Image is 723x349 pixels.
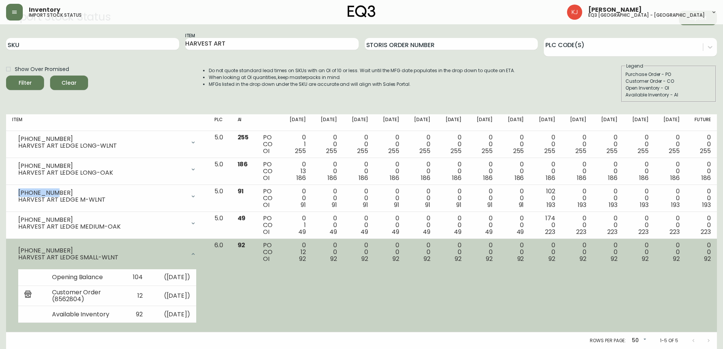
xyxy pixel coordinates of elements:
[474,161,493,182] div: 0 0
[208,185,231,212] td: 5.0
[536,188,555,208] div: 102 0
[700,147,711,155] span: 255
[263,174,269,182] span: OI
[287,242,306,262] div: 0 12
[443,242,462,262] div: 0 0
[419,147,430,155] span: 255
[18,190,186,196] div: [PHONE_NUMBER]
[530,114,561,131] th: [DATE]
[630,134,649,155] div: 0 0
[380,242,399,262] div: 0 0
[392,227,399,236] span: 49
[692,161,711,182] div: 0 0
[263,254,269,263] span: OI
[692,215,711,235] div: 0 0
[576,227,586,236] span: 223
[625,78,712,85] div: Customer Order - CO
[661,188,680,208] div: 0 0
[12,134,202,151] div: [PHONE_NUMBER]HARVEST ART LEDGE LONG-WLNT
[443,215,462,235] div: 0 0
[517,227,524,236] span: 49
[443,161,462,182] div: 0 0
[578,201,586,209] span: 193
[301,201,306,209] span: 91
[567,5,582,20] img: 24a625d34e264d2520941288c4a55f8e
[349,161,368,182] div: 0 0
[122,286,149,306] td: 12
[390,174,399,182] span: 186
[661,134,680,155] div: 0 0
[638,147,649,155] span: 255
[580,254,586,263] span: 92
[263,188,274,208] div: PO CO
[12,242,202,266] div: [PHONE_NUMBER]HARVEST ART LEDGE SMALL-WLNT
[208,212,231,239] td: 5.0
[686,114,717,131] th: Future
[238,133,249,142] span: 255
[577,174,586,182] span: 186
[392,254,399,263] span: 92
[122,269,149,286] td: 104
[287,134,306,155] div: 0 1
[12,188,202,205] div: [PHONE_NUMBER]HARVEST ART LEDGE M-WLNT
[299,254,306,263] span: 92
[263,242,274,262] div: PO CO
[474,134,493,155] div: 0 0
[349,215,368,235] div: 0 0
[629,335,648,347] div: 50
[287,215,306,235] div: 0 1
[630,188,649,208] div: 0 0
[374,114,405,131] th: [DATE]
[18,223,186,230] div: HARVEST ART LEDGE MEDIUM-OAK
[517,254,524,263] span: 92
[536,161,555,182] div: 0 0
[328,174,337,182] span: 186
[149,269,196,286] td: ( [DATE] )
[56,78,82,88] span: Clear
[380,134,399,155] div: 0 0
[232,114,257,131] th: AI
[380,215,399,235] div: 0 0
[609,201,617,209] span: 193
[485,227,493,236] span: 49
[630,242,649,262] div: 0 0
[18,254,186,261] div: HARVEST ART LEDGE SMALL-WLNT
[349,242,368,262] div: 0 0
[625,85,712,92] div: Open Inventory - OI
[6,76,44,90] button: Filter
[425,201,430,209] span: 91
[209,74,515,81] li: When looking at OI quantities, keep masterpacks in mind.
[238,241,246,250] span: 92
[405,114,436,131] th: [DATE]
[421,174,430,182] span: 186
[640,201,649,209] span: 193
[263,201,269,209] span: OI
[642,254,649,263] span: 92
[567,215,586,235] div: 0 0
[456,201,462,209] span: 91
[411,215,430,235] div: 0 0
[388,147,399,155] span: 255
[208,114,231,131] th: PLC
[505,242,524,262] div: 0 0
[536,134,555,155] div: 0 0
[625,63,644,69] legend: Legend
[567,242,586,262] div: 0 0
[599,161,617,182] div: 0 0
[296,174,306,182] span: 186
[46,286,122,306] td: Customer Order (8562804)
[18,196,186,203] div: HARVEST ART LEDGE M-WLNT
[50,76,88,90] button: Clear
[411,161,430,182] div: 0 0
[455,254,462,263] span: 92
[454,227,462,236] span: 49
[411,242,430,262] div: 0 0
[443,134,462,155] div: 0 0
[411,134,430,155] div: 0 0
[18,163,186,169] div: [PHONE_NUMBER]
[18,169,186,176] div: HARVEST ART LEDGE LONG-OAK
[343,114,374,131] th: [DATE]
[380,161,399,182] div: 0 0
[669,147,680,155] span: 255
[318,161,337,182] div: 0 0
